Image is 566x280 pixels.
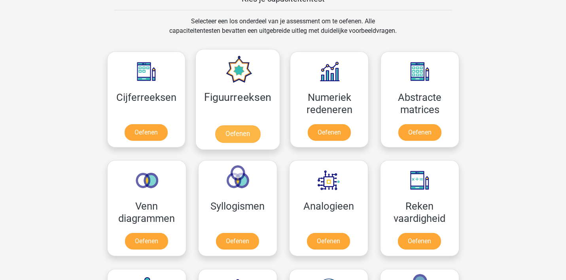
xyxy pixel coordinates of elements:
[216,233,259,250] a: Oefenen
[125,233,168,250] a: Oefenen
[215,125,260,143] a: Oefenen
[125,124,168,141] a: Oefenen
[308,124,351,141] a: Oefenen
[398,233,441,250] a: Oefenen
[398,124,441,141] a: Oefenen
[307,233,350,250] a: Oefenen
[162,17,404,45] div: Selecteer een los onderdeel van je assessment om te oefenen. Alle capaciteitentesten bevatten een...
